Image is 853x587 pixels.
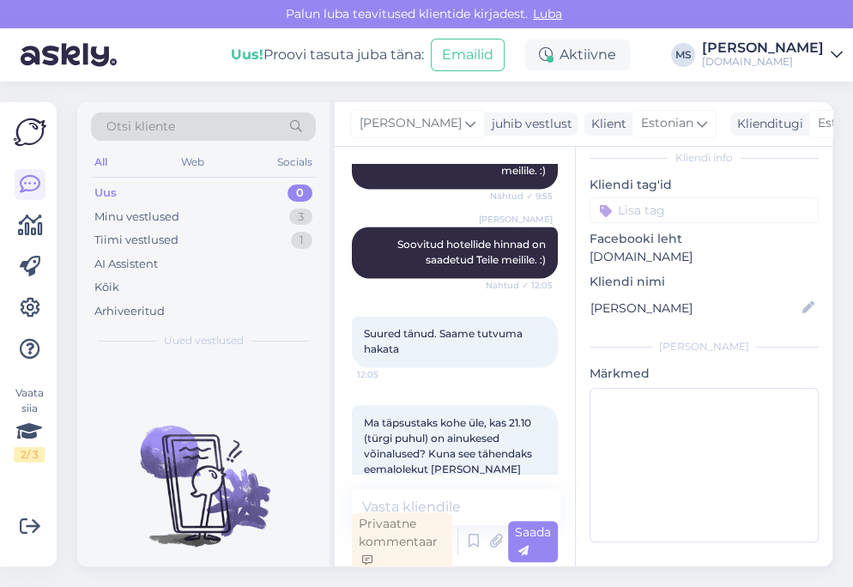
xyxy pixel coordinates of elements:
div: Aktiivne [525,39,630,70]
div: Tiimi vestlused [94,232,178,249]
div: Klient [584,115,626,133]
button: Emailid [431,39,505,71]
div: AI Assistent [94,256,158,273]
p: Kliendi tag'id [590,176,819,194]
p: Uued vestlused tulevad siia. [116,565,292,583]
img: Askly Logo [14,116,46,148]
b: Uus! [231,46,263,63]
p: [DOMAIN_NAME] [590,248,819,266]
span: Suured tänud. Saame tutvuma hakata [364,327,525,355]
div: 3 [289,209,312,226]
span: Saada [515,524,551,558]
div: MS [671,43,695,67]
span: Ma täpsustaks kohe üle, kas 21.10 (türgi puhul) on ainukesed võinalused? Kuna see tähendaks eemal... [364,416,535,506]
div: 0 [287,185,312,202]
div: All [91,151,111,173]
span: Uued vestlused [164,333,244,348]
p: Facebooki leht [590,230,819,248]
a: [PERSON_NAME][DOMAIN_NAME] [702,41,843,69]
span: Nähtud ✓ 12:05 [486,279,553,292]
span: Estonian [641,114,693,133]
div: Proovi tasuta juba täna: [231,45,424,65]
div: 2 / 3 [14,447,45,463]
span: Otsi kliente [106,118,175,136]
div: Uus [94,185,117,202]
div: Minu vestlused [94,209,179,226]
p: Märkmed [590,365,819,383]
div: Arhiveeritud [94,303,165,320]
span: Luba [528,6,567,21]
div: Privaatne kommentaar [352,512,452,572]
span: 12:05 [357,368,421,381]
div: juhib vestlust [485,115,572,133]
img: No chats [77,395,330,549]
div: [PERSON_NAME] [702,41,824,55]
input: Lisa nimi [590,299,799,318]
div: Kliendi info [590,150,819,166]
div: Socials [274,151,316,173]
p: Kliendi nimi [590,273,819,291]
div: [DOMAIN_NAME] [702,55,824,69]
div: 1 [291,232,312,249]
div: Vaata siia [14,385,45,463]
span: [PERSON_NAME] [360,114,462,133]
span: Nähtud ✓ 9:55 [488,190,553,203]
span: Soovitud hotellide hinnad on saadetud Teile meilile. :) [397,238,548,266]
div: [PERSON_NAME] [590,339,819,354]
span: [PERSON_NAME] [479,213,553,226]
div: Kõik [94,279,119,296]
div: Klienditugi [730,115,803,133]
input: Lisa tag [590,197,819,223]
div: Web [178,151,208,173]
